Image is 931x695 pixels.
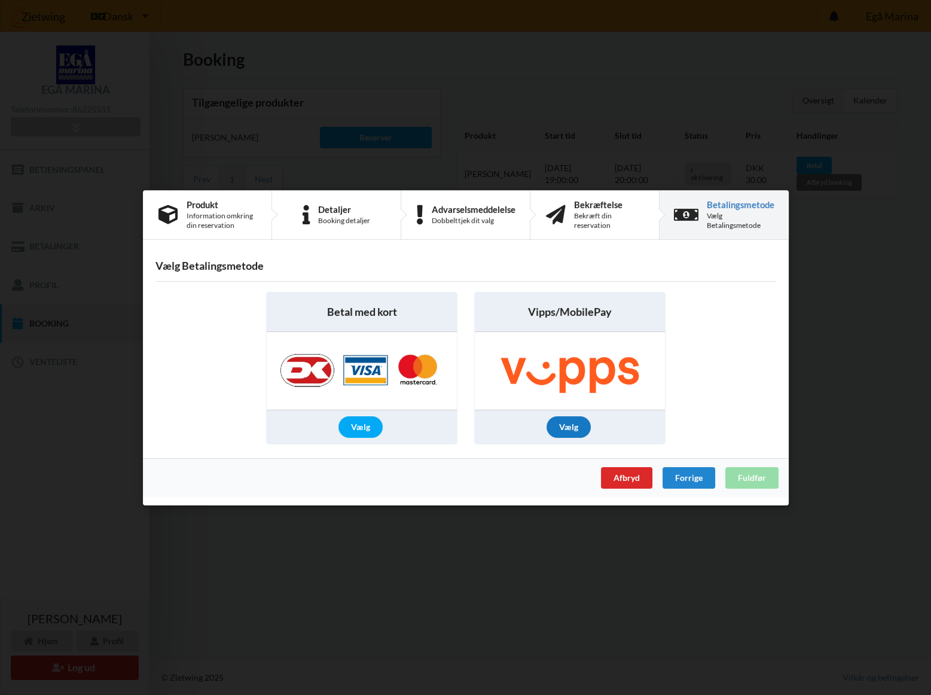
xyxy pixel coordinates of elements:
div: Bekræftelse [574,199,643,209]
div: Advarselsmeddelelse [431,204,515,214]
div: Forrige [662,467,715,488]
span: Vipps/MobilePay [527,304,611,319]
div: Produkt [187,199,256,209]
div: Bekræft din reservation [574,211,643,230]
span: Betal med kort [326,304,396,319]
img: Vipps/MobilePay [475,332,665,410]
div: Booking detaljer [318,215,370,225]
h3: Vælg Betalingsmetode [155,259,776,273]
div: Vælg Betalingsmetode [707,211,774,230]
div: Afbryd [600,467,652,488]
div: Detaljer [318,204,370,214]
div: Dobbelttjek dit valg [431,215,515,225]
img: Nets [268,332,456,410]
div: Vælg [547,416,591,438]
div: Betalingsmetode [707,199,774,209]
div: Information omkring din reservation [187,211,256,230]
div: Vælg [338,416,383,438]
